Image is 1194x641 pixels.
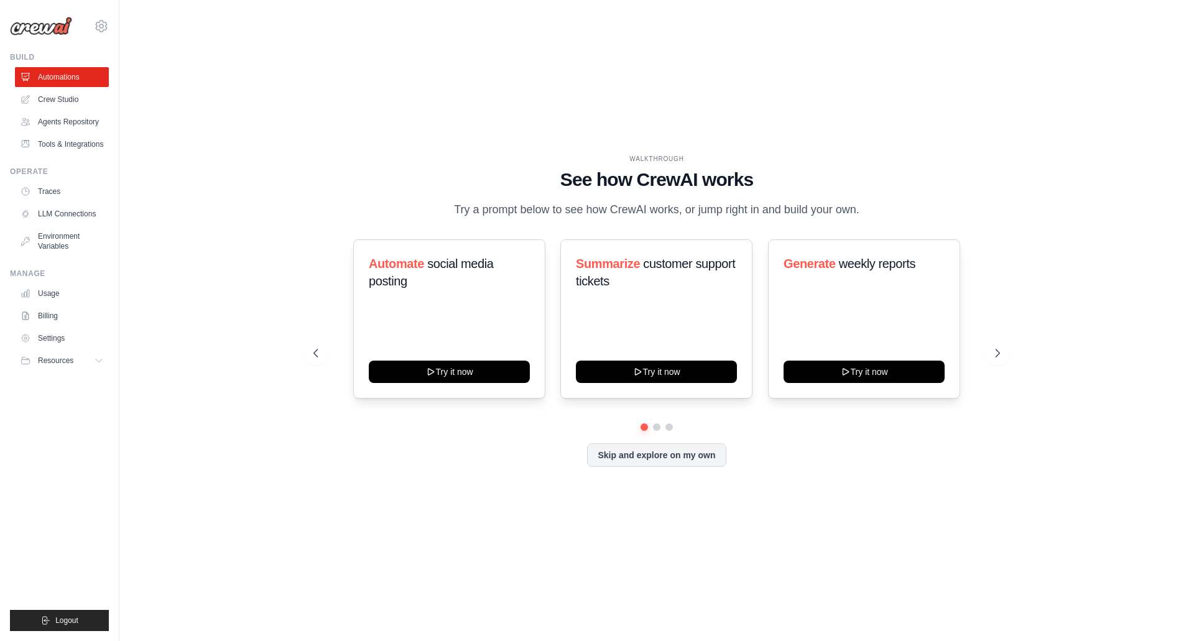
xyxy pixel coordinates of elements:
[10,167,109,177] div: Operate
[15,182,109,201] a: Traces
[576,361,737,383] button: Try it now
[15,328,109,348] a: Settings
[15,351,109,371] button: Resources
[313,168,1000,191] h1: See how CrewAI works
[10,610,109,631] button: Logout
[448,201,866,219] p: Try a prompt below to see how CrewAI works, or jump right in and build your own.
[576,257,640,270] span: Summarize
[369,257,494,288] span: social media posting
[587,443,726,467] button: Skip and explore on my own
[576,257,735,288] span: customer support tickets
[10,269,109,279] div: Manage
[369,257,424,270] span: Automate
[15,306,109,326] a: Billing
[784,257,836,270] span: Generate
[15,204,109,224] a: LLM Connections
[15,112,109,132] a: Agents Repository
[55,616,78,625] span: Logout
[38,356,73,366] span: Resources
[15,67,109,87] a: Automations
[15,284,109,303] a: Usage
[838,257,915,270] span: weekly reports
[10,17,72,35] img: Logo
[15,134,109,154] a: Tools & Integrations
[313,154,1000,164] div: WALKTHROUGH
[784,361,945,383] button: Try it now
[15,226,109,256] a: Environment Variables
[10,52,109,62] div: Build
[15,90,109,109] a: Crew Studio
[369,361,530,383] button: Try it now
